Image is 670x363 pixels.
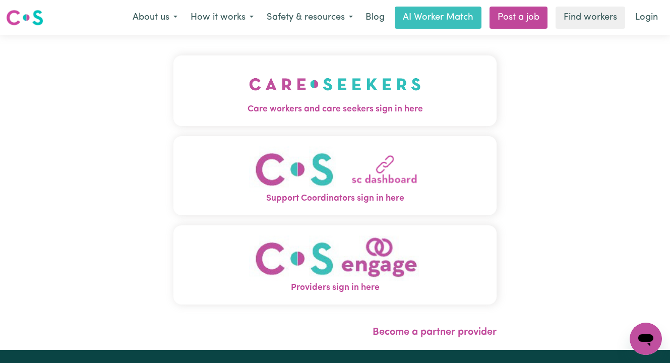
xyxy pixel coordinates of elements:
span: Providers sign in here [173,281,497,294]
button: About us [126,7,184,28]
button: Support Coordinators sign in here [173,136,497,215]
button: Safety & resources [260,7,359,28]
span: Support Coordinators sign in here [173,192,497,205]
a: Find workers [556,7,625,29]
button: Care workers and care seekers sign in here [173,55,497,126]
a: AI Worker Match [395,7,481,29]
img: Careseekers logo [6,9,43,27]
a: Become a partner provider [373,327,497,337]
button: How it works [184,7,260,28]
a: Careseekers logo [6,6,43,29]
button: Providers sign in here [173,225,497,305]
span: Care workers and care seekers sign in here [173,103,497,116]
a: Login [629,7,664,29]
a: Post a job [490,7,547,29]
a: Blog [359,7,391,29]
iframe: Button to launch messaging window [630,323,662,355]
